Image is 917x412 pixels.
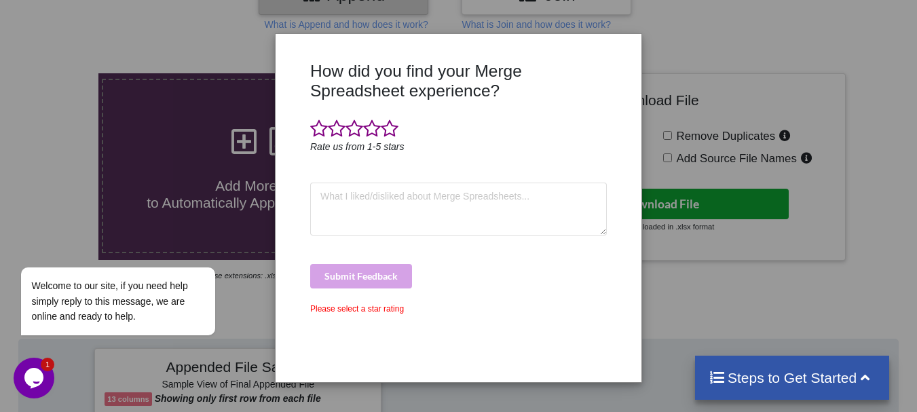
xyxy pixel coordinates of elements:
[310,141,405,152] i: Rate us from 1-5 stars
[310,61,607,101] h3: How did you find your Merge Spreadsheet experience?
[310,303,607,315] div: Please select a star rating
[709,369,876,386] h4: Steps to Get Started
[14,358,57,398] iframe: chat widget
[14,145,258,351] iframe: chat widget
